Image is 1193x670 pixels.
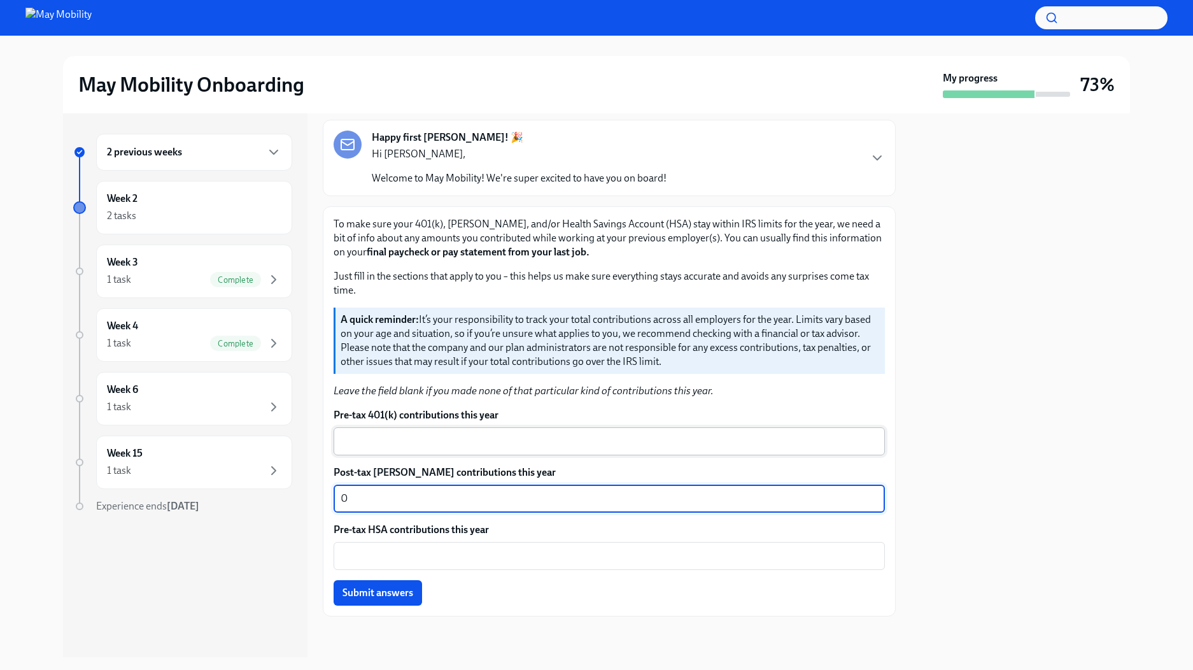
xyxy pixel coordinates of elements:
strong: final paycheck or pay statement from your last job. [367,246,589,258]
label: Post-tax [PERSON_NAME] contributions this year [334,466,885,480]
div: 1 task [107,400,131,414]
div: 2 tasks [107,209,136,223]
h6: Week 15 [107,446,143,460]
p: Hi [PERSON_NAME], [372,147,667,161]
p: Just fill in the sections that apply to you – this helps us make sure everything stays accurate a... [334,269,885,297]
button: Submit answers [334,580,422,606]
p: To make sure your 401(k), [PERSON_NAME], and/or Health Savings Account (HSA) stay within IRS limi... [334,217,885,259]
div: 2 previous weeks [96,134,292,171]
a: Week 41 taskComplete [73,308,292,362]
h2: May Mobility Onboarding [78,72,304,97]
span: Complete [210,339,261,348]
span: Experience ends [96,500,199,512]
h6: Week 4 [107,319,138,333]
a: Week 22 tasks [73,181,292,234]
strong: [DATE] [167,500,199,512]
p: It’s your responsibility to track your total contributions across all employers for the year. Lim... [341,313,880,369]
h6: Week 6 [107,383,138,397]
textarea: 0 [341,491,877,506]
strong: My progress [943,71,998,85]
span: Complete [210,275,261,285]
h6: 2 previous weeks [107,145,182,159]
a: Week 31 taskComplete [73,245,292,298]
span: Submit answers [342,587,413,599]
div: 1 task [107,464,131,478]
div: 1 task [107,336,131,350]
h3: 73% [1080,73,1115,96]
a: Week 151 task [73,436,292,489]
h6: Week 2 [107,192,138,206]
p: Welcome to May Mobility! We're super excited to have you on board! [372,171,667,185]
strong: Happy first [PERSON_NAME]! 🎉 [372,131,523,145]
em: Leave the field blank if you made none of that particular kind of contributions this year. [334,385,714,397]
img: May Mobility [25,8,92,28]
div: 1 task [107,273,131,287]
label: Pre-tax HSA contributions this year [334,523,885,537]
strong: A quick reminder: [341,313,419,325]
h6: Week 3 [107,255,138,269]
a: Week 61 task [73,372,292,425]
label: Pre-tax 401(k) contributions this year [334,408,885,422]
